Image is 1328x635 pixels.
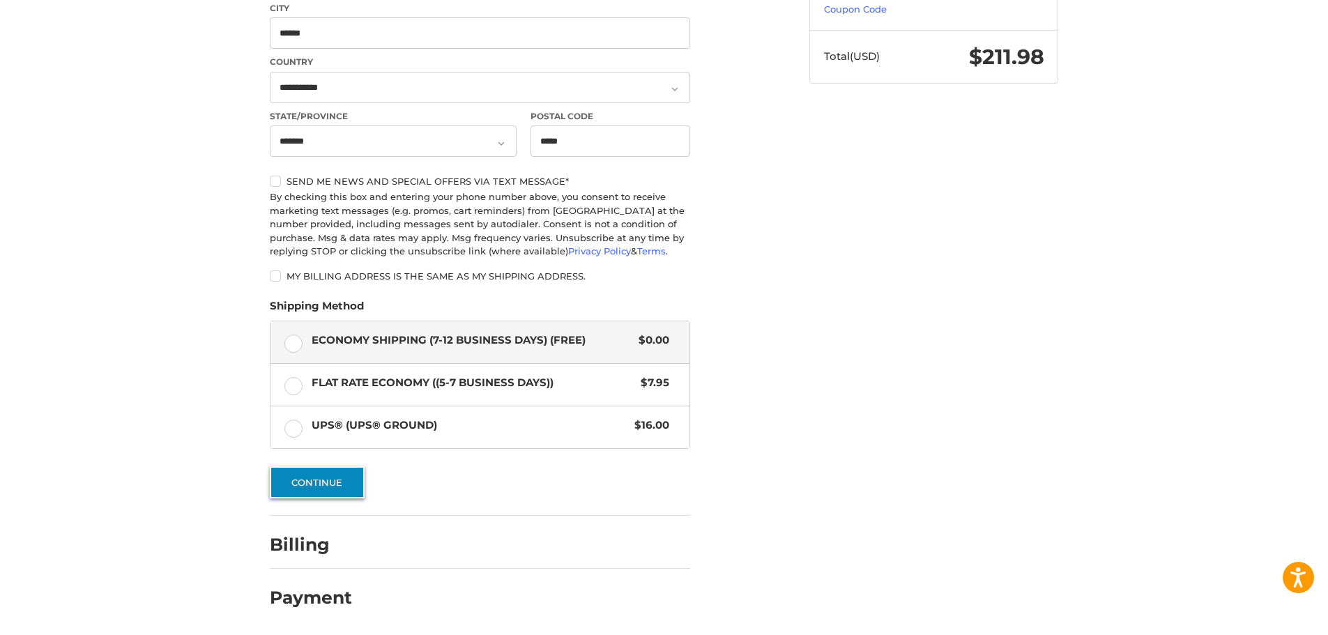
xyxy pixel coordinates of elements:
[270,587,352,609] h2: Payment
[637,245,666,257] a: Terms
[531,110,691,123] label: Postal Code
[270,298,364,321] legend: Shipping Method
[270,2,690,15] label: City
[312,418,628,434] span: UPS® (UPS® Ground)
[568,245,631,257] a: Privacy Policy
[270,534,351,556] h2: Billing
[270,176,690,187] label: Send me news and special offers via text message*
[824,49,880,63] span: Total (USD)
[632,332,669,349] span: $0.00
[312,332,632,349] span: Economy Shipping (7-12 Business Days) (Free)
[634,375,669,391] span: $7.95
[270,56,690,68] label: Country
[969,44,1044,70] span: $211.98
[1213,597,1328,635] iframe: Google Customer Reviews
[824,3,887,15] a: Coupon Code
[270,190,690,259] div: By checking this box and entering your phone number above, you consent to receive marketing text ...
[627,418,669,434] span: $16.00
[312,375,634,391] span: Flat Rate Economy ((5-7 Business Days))
[270,466,365,498] button: Continue
[270,110,517,123] label: State/Province
[270,270,690,282] label: My billing address is the same as my shipping address.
